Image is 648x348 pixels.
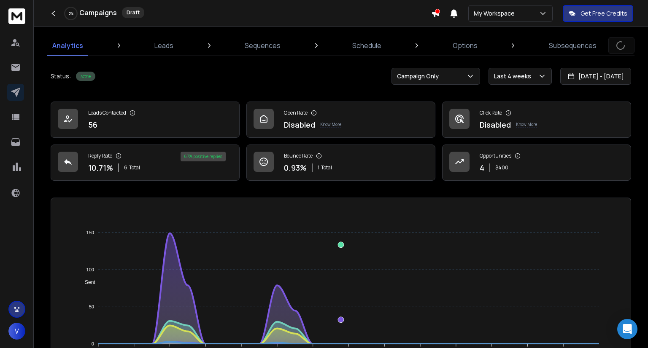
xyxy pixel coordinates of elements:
[47,35,88,56] a: Analytics
[246,102,435,138] a: Open RateDisabledKnow More
[149,35,178,56] a: Leads
[51,145,240,181] a: Reply Rate10.71%6Total67% positive replies
[89,304,94,309] tspan: 50
[8,323,25,340] button: V
[52,40,83,51] p: Analytics
[617,319,637,339] div: Open Intercom Messenger
[88,153,112,159] p: Reply Rate
[480,162,484,174] p: 4
[544,35,602,56] a: Subsequences
[284,162,307,174] p: 0.93 %
[88,162,113,174] p: 10.71 %
[86,267,94,272] tspan: 100
[474,9,518,18] p: My Workspace
[284,119,315,131] p: Disabled
[448,35,483,56] a: Options
[494,72,535,80] p: Last 4 weeks
[88,119,97,131] p: 56
[563,5,633,22] button: Get Free Credits
[154,40,173,51] p: Leads
[318,164,319,171] span: 1
[580,9,627,18] p: Get Free Credits
[284,110,308,116] p: Open Rate
[86,230,94,235] tspan: 150
[560,68,631,85] button: [DATE] - [DATE]
[442,145,631,181] a: Opportunities4$400
[124,164,127,171] span: 6
[480,119,511,131] p: Disabled
[79,8,117,18] h1: Campaigns
[181,152,226,161] div: 67 % positive replies
[352,40,381,51] p: Schedule
[453,40,478,51] p: Options
[246,145,435,181] a: Bounce Rate0.93%1Total
[245,40,281,51] p: Sequences
[51,102,240,138] a: Leads Contacted56
[69,11,73,16] p: 0 %
[88,110,126,116] p: Leads Contacted
[129,164,140,171] span: Total
[92,341,94,346] tspan: 0
[321,164,332,171] span: Total
[240,35,286,56] a: Sequences
[480,153,511,159] p: Opportunities
[516,121,537,128] p: Know More
[284,153,313,159] p: Bounce Rate
[51,72,71,80] p: Status:
[122,7,144,18] div: Draft
[78,279,95,285] span: Sent
[320,121,341,128] p: Know More
[442,102,631,138] a: Click RateDisabledKnow More
[495,164,508,171] p: $ 400
[347,35,386,56] a: Schedule
[480,110,502,116] p: Click Rate
[549,40,597,51] p: Subsequences
[76,72,95,81] div: Active
[397,72,442,80] p: Campaign Only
